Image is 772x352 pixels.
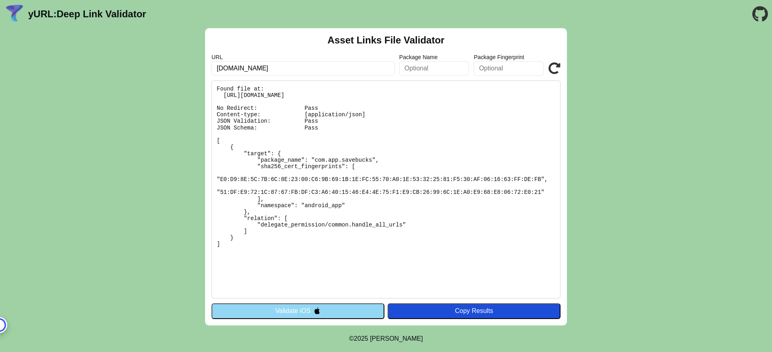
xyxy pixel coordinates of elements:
pre: Found file at: [URL][DOMAIN_NAME] No Redirect: Pass Content-type: [application/json] JSON Validat... [211,80,561,298]
label: Package Name [399,54,469,60]
img: appleIcon.svg [314,307,320,314]
h2: Asset Links File Validator [328,35,445,46]
input: Optional [399,61,469,76]
label: Package Fingerprint [474,54,544,60]
a: Michael Ibragimchayev's Personal Site [370,335,423,342]
button: Validate iOS [211,303,384,319]
footer: © [349,325,423,352]
input: Optional [474,61,544,76]
span: 2025 [354,335,368,342]
label: URL [211,54,394,60]
img: yURL Logo [4,4,25,25]
input: Required [211,61,394,76]
a: yURL:Deep Link Validator [28,8,146,20]
div: Copy Results [392,307,556,315]
button: Copy Results [388,303,561,319]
